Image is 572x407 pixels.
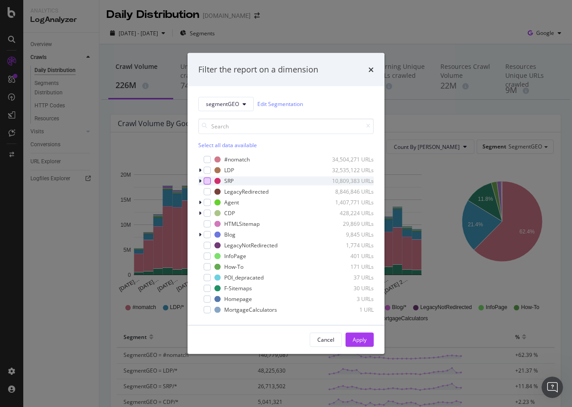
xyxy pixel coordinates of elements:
div: LegacyNotRedirected [224,242,277,249]
div: modal [188,53,384,354]
div: 37 URLs [330,274,374,281]
div: LegacyRedirected [224,188,269,195]
div: HTMLSitemap [224,220,260,228]
div: 34,504,271 URLs [330,156,374,163]
div: Cancel [317,336,334,343]
div: Blog [224,231,235,238]
button: Apply [346,332,374,347]
div: CDP [224,209,235,217]
div: Homepage [224,295,252,303]
button: segmentGEO [198,97,254,111]
div: 3 URLs [330,295,374,303]
div: #nomatch [224,156,250,163]
div: How-To [224,263,243,271]
span: segmentGEO [206,100,239,108]
input: Search [198,118,374,134]
div: 428,224 URLs [330,209,374,217]
div: 29,869 URLs [330,220,374,228]
div: Apply [353,336,367,343]
iframe: Intercom live chat [542,377,563,398]
div: 1,407,771 URLs [330,199,374,206]
div: times [368,64,374,76]
div: MortgageCalculators [224,306,277,314]
div: 401 URLs [330,252,374,260]
div: InfoPage [224,252,246,260]
div: 32,535,122 URLs [330,166,374,174]
div: 8,846,846 URLs [330,188,374,195]
a: Edit Segmentation [257,99,303,109]
div: Select all data available [198,141,374,148]
div: Agent [224,199,239,206]
div: 171 URLs [330,263,374,271]
div: SRP [224,177,234,185]
div: Filter the report on a dimension [198,64,318,76]
div: LDP [224,166,234,174]
div: 1 URL [330,306,374,314]
div: POI_depracated [224,274,264,281]
button: Cancel [310,332,342,347]
div: 9,845 URLs [330,231,374,238]
div: F-Sitemaps [224,284,252,292]
div: 1,774 URLs [330,242,374,249]
div: 10,809,383 URLs [330,177,374,185]
div: 30 URLs [330,284,374,292]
